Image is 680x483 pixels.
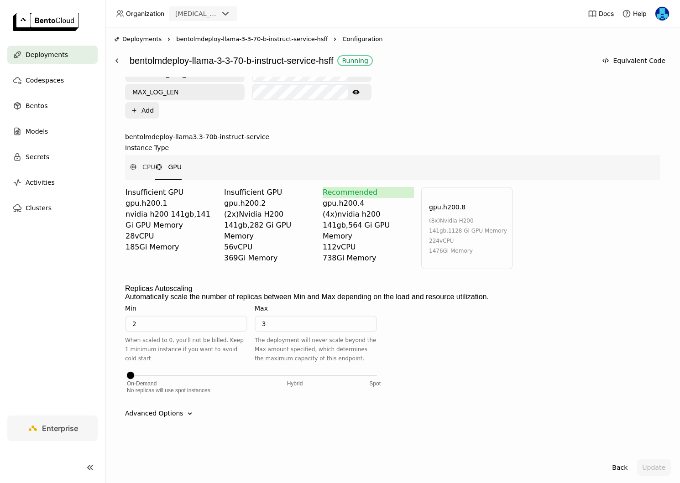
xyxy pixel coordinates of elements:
div: 1476Gi Memory [429,246,507,256]
nav: Breadcrumbs navigation [114,35,671,44]
div: Insufficient GPU [126,187,217,198]
span: nvidia h200 141gb [323,210,380,229]
a: Clusters [7,199,98,217]
div: Insufficient GPU [224,187,315,198]
a: Codespaces [7,71,98,89]
div: Help [622,9,647,18]
div: 224 vCPU [429,236,507,246]
div: Deployments [114,35,162,44]
span: nvidia h200 141gb [429,218,474,234]
span: GPU [168,162,182,171]
div: gpu.h200.2 [224,198,315,209]
div: Advanced Options [125,409,183,418]
div: 369Gi Memory [224,253,315,264]
button: Equivalent Code [596,52,671,69]
div: Min [125,305,136,312]
svg: Plus [131,107,138,114]
div: (2x) , 282 Gi GPU Memory [224,209,315,242]
span: Bentos [26,100,47,111]
span: Configuration [342,35,382,44]
div: 112 vCPU [323,242,414,253]
span: Deployments [26,49,68,60]
span: bentolmdeploy-llama-3-3-70-b-instruct-service-hsff [176,35,328,44]
span: nvidia h200 141gb [224,210,283,229]
span: Docs [599,10,614,18]
div: gpu.h200.8(8x)nvidia h200 141gb,1128 Gi GPU Memory224vCPU1476Gi Memory [421,187,513,269]
div: When scaled to 0, you'll not be billed. Keep 1 minimum instance if you want to avoid cold start [125,336,247,363]
div: Recommendedgpu.h200.4(4x)nvidia h200 141gb,564 Gi GPU Memory112vCPU738Gi Memory [323,187,414,269]
div: [MEDICAL_DATA] [175,9,218,18]
div: (8x) , 1128 Gi GPU Memory [429,216,507,236]
div: Recommended [323,187,414,198]
span: CPU [142,162,155,171]
svg: Right [165,36,173,43]
button: Show password text [348,85,364,99]
div: Automatically scale the number of replicas between Min and Max depending on the load and resource... [125,293,660,301]
a: Enterprise [7,415,98,441]
span: Help [633,10,647,18]
span: Organization [126,10,164,18]
div: Advanced Options [125,408,660,418]
button: Back [607,459,633,476]
div: 56 vCPU [224,242,315,253]
div: Insufficient GPUgpu.h200.2(2x)nvidia h200 141gb,282 Gi GPU Memory56vCPU369Gi Memory [224,187,315,269]
div: , 141 Gi GPU Memory [126,209,217,231]
img: logo [13,13,79,31]
div: On-Demand [127,380,157,387]
span: Activities [26,177,55,188]
div: The deployment will never scale beyond the Max amount specified, which determines the maximum cap... [255,336,377,363]
span: nvidia h200 141gb [126,210,194,218]
div: 28 vCPU [126,231,217,242]
a: Bentos [7,97,98,115]
div: gpu.h200.4 [323,198,414,209]
img: Yi Guo [655,7,669,21]
span: Enterprise [42,424,78,433]
a: Activities [7,173,98,192]
span: Clusters [26,203,52,213]
span: Deployments [122,35,162,44]
div: Insufficient GPUgpu.h200.1nvidia h200 141gb,141 Gi GPU Memory28vCPU185Gi Memory [126,187,217,269]
span: Models [26,126,48,137]
a: Secrets [7,148,98,166]
input: Selected revia. [219,10,220,19]
span: Secrets [26,151,49,162]
div: Hybrid [287,380,303,387]
div: Replicas Autoscaling [125,285,193,293]
div: bentolmdeploy-llama-3-3-70-b-instruct-service-hsff [130,52,592,69]
span: Codespaces [26,75,64,86]
div: (4x) , 564 Gi GPU Memory [323,209,414,242]
div: Spot [369,380,381,387]
a: Deployments [7,46,98,64]
button: Update [637,459,671,476]
button: Add [125,102,159,119]
div: 738Gi Memory [323,253,414,264]
div: No replicas will use spot instances [127,387,377,394]
a: Models [7,122,98,140]
div: Running [342,57,368,64]
div: Max [255,305,268,312]
svg: Show password text [352,88,360,96]
input: Key [126,85,244,99]
div: 185Gi Memory [126,242,217,253]
svg: Down [185,409,194,418]
svg: Right [331,36,339,43]
div: gpu.h200.1 [126,198,217,209]
div: gpu.h200.8 [429,202,466,212]
a: Docs [588,9,614,18]
div: Instance Type [125,144,169,151]
label: bentolmdeploy-llama3.3-70b-instruct-service [125,133,660,140]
